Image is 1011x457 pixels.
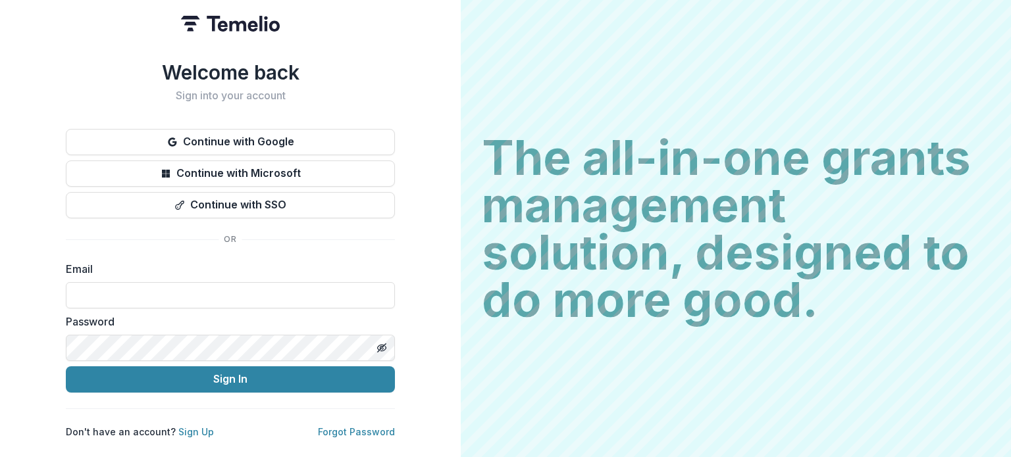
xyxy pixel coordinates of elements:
[66,425,214,439] p: Don't have an account?
[66,160,395,187] button: Continue with Microsoft
[66,366,395,393] button: Sign In
[66,129,395,155] button: Continue with Google
[371,337,392,358] button: Toggle password visibility
[181,16,280,32] img: Temelio
[66,261,387,277] label: Email
[178,426,214,437] a: Sign Up
[66,314,387,329] label: Password
[66,60,395,84] h1: Welcome back
[318,426,395,437] a: Forgot Password
[66,192,395,218] button: Continue with SSO
[66,89,395,102] h2: Sign into your account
